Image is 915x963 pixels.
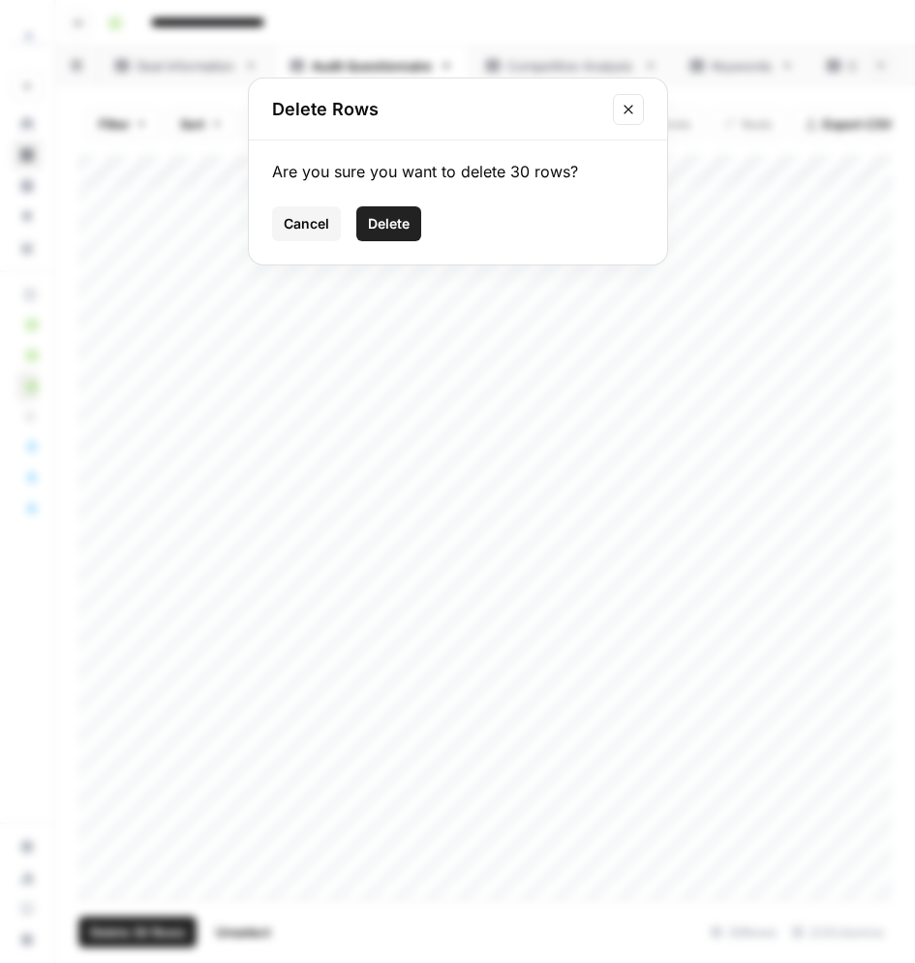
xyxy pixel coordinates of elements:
h2: Delete Rows [272,96,601,123]
span: Delete [368,214,410,233]
span: Cancel [284,214,329,233]
div: Are you sure you want to delete 30 rows? [272,160,644,183]
button: Close modal [613,94,644,125]
button: Delete [356,206,421,241]
button: Cancel [272,206,341,241]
